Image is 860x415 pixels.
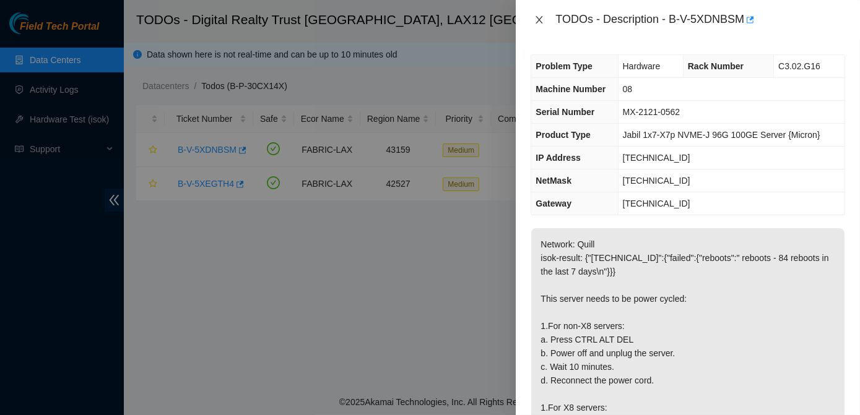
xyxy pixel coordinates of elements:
[536,107,594,117] span: Serial Number
[623,84,633,94] span: 08
[531,14,548,26] button: Close
[536,61,593,71] span: Problem Type
[536,84,606,94] span: Machine Number
[536,199,571,208] span: Gateway
[534,15,544,25] span: close
[688,61,744,71] span: Rack Number
[623,199,690,208] span: [TECHNICAL_ID]
[623,153,690,163] span: [TECHNICAL_ID]
[536,153,580,163] span: IP Address
[778,61,820,71] span: C3.02.G16
[623,176,690,186] span: [TECHNICAL_ID]
[536,130,590,140] span: Product Type
[623,130,820,140] span: Jabil 1x7-X7p NVME-J 96G 100GE Server {Micron}
[536,176,571,186] span: NetMask
[623,107,680,117] span: MX-2121-0562
[623,61,661,71] span: Hardware
[555,10,845,30] div: TODOs - Description - B-V-5XDNBSM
